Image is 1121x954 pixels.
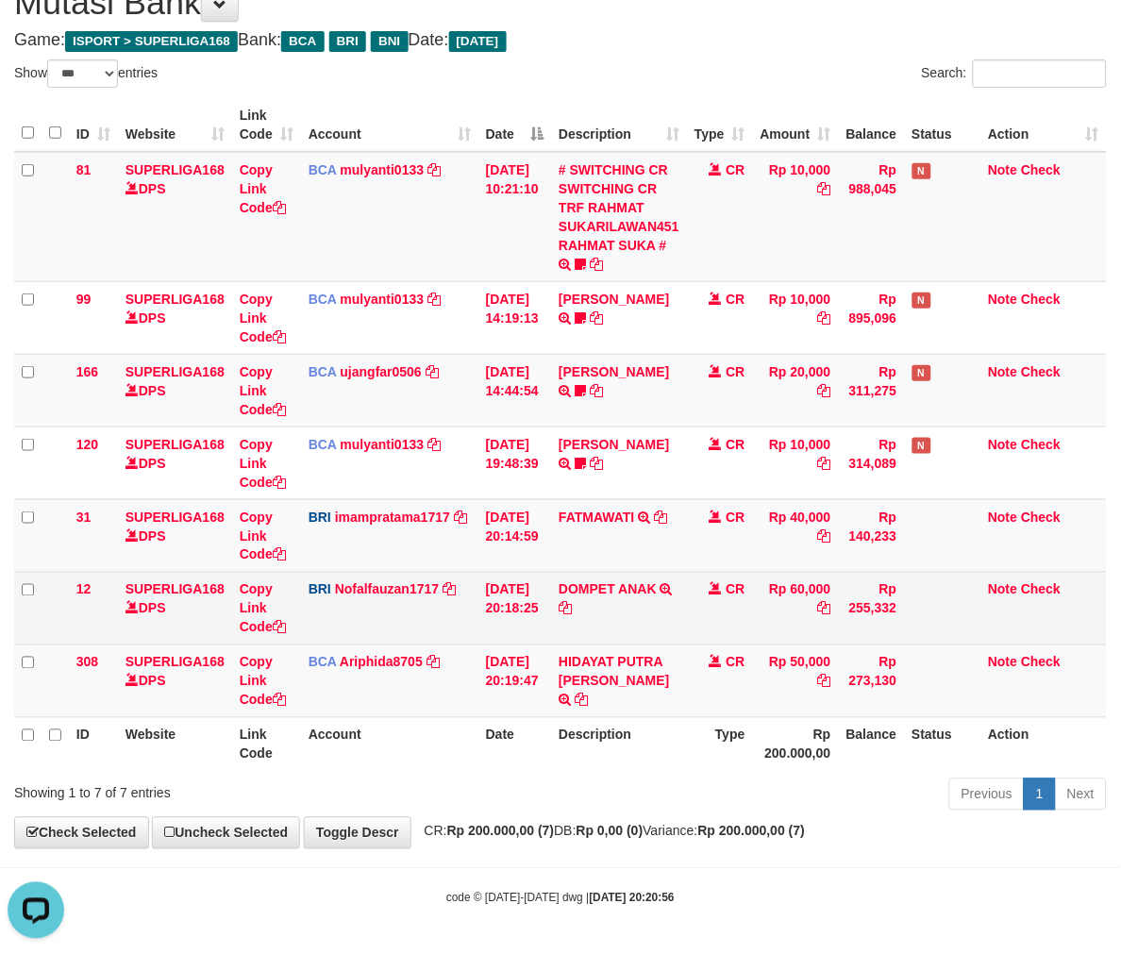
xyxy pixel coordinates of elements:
td: [DATE] 19:48:39 [478,427,551,499]
a: Copy Link Code [240,655,286,708]
strong: [DATE] 20:20:56 [590,892,675,905]
a: Copy mulyanti0133 to clipboard [427,162,441,177]
span: CR [727,655,745,670]
td: DPS [118,354,232,427]
a: Check [1021,437,1061,452]
a: Copy FATMAWATI to clipboard [654,510,667,525]
td: Rp 273,130 [839,644,905,717]
a: Copy Ariphida8705 to clipboard [427,655,440,670]
a: Nofalfauzan1717 [335,582,439,597]
div: Showing 1 to 7 of 7 entries [14,777,453,803]
a: Uncheck Selected [152,817,300,849]
a: Check [1021,655,1061,670]
th: Type: activate to sort column ascending [687,98,753,152]
th: Website [118,717,232,771]
a: DOMPET ANAK [559,582,657,597]
span: 166 [76,364,98,379]
a: Check [1021,292,1061,307]
a: Copy DOMPET ANAK to clipboard [559,601,572,616]
th: ID [69,717,118,771]
td: DPS [118,644,232,717]
a: Copy Link Code [240,364,286,417]
td: Rp 60,000 [753,572,839,644]
td: DPS [118,499,232,572]
a: Ariphida8705 [340,655,423,670]
td: DPS [118,427,232,499]
a: SUPERLIGA168 [125,364,225,379]
a: SUPERLIGA168 [125,162,225,177]
span: CR [727,510,745,525]
th: ID: activate to sort column ascending [69,98,118,152]
span: BCA [309,292,337,307]
a: Copy Rp 40,000 to clipboard [818,528,831,544]
td: Rp 10,000 [753,427,839,499]
td: [DATE] 20:18:25 [478,572,551,644]
span: BRI [309,510,331,525]
th: Website: activate to sort column ascending [118,98,232,152]
a: [PERSON_NAME] [559,437,669,452]
td: Rp 10,000 [753,281,839,354]
label: Show entries [14,59,158,88]
a: SUPERLIGA168 [125,292,225,307]
a: Check [1021,510,1061,525]
a: Copy ujangfar0506 to clipboard [426,364,439,379]
span: 12 [76,582,92,597]
span: BRI [329,31,366,52]
td: Rp 10,000 [753,152,839,282]
strong: Rp 200.000,00 (7) [698,824,806,839]
a: Copy Rp 10,000 to clipboard [818,310,831,326]
span: 120 [76,437,98,452]
th: Description: activate to sort column ascending [551,98,687,152]
span: BCA [281,31,324,52]
a: Check [1021,582,1061,597]
a: mulyanti0133 [341,162,425,177]
span: CR: DB: Variance: [415,824,806,839]
a: FATMAWATI [559,510,634,525]
span: 81 [76,162,92,177]
td: DPS [118,281,232,354]
span: BNI [371,31,408,52]
th: Link Code: activate to sort column ascending [232,98,301,152]
span: 31 [76,510,92,525]
td: Rp 50,000 [753,644,839,717]
a: mulyanti0133 [341,292,425,307]
a: Copy Rp 10,000 to clipboard [818,181,831,196]
span: BCA [309,437,337,452]
a: Next [1055,778,1107,811]
th: Date: activate to sort column descending [478,98,551,152]
span: 99 [76,292,92,307]
a: imampratama1717 [335,510,450,525]
a: SUPERLIGA168 [125,510,225,525]
span: BCA [309,364,337,379]
a: Copy mulyanti0133 to clipboard [427,437,441,452]
a: Note [988,437,1017,452]
a: # SWITCHING CR SWITCHING CR TRF RAHMAT SUKARILAWAN451 RAHMAT SUKA # [559,162,679,253]
a: Copy Nofalfauzan1717 to clipboard [443,582,456,597]
a: Copy NOVEN ELING PRAYOG to clipboard [590,383,603,398]
a: Copy MUHAMMAD REZA to clipboard [590,310,603,326]
a: ujangfar0506 [341,364,422,379]
strong: Rp 0,00 (0) [577,824,644,839]
th: Link Code [232,717,301,771]
span: Has Note [912,293,931,309]
td: Rp 314,089 [839,427,905,499]
a: Copy Link Code [240,292,286,344]
th: Action [980,717,1107,771]
th: Description [551,717,687,771]
a: Previous [949,778,1025,811]
a: Note [988,655,1017,670]
span: Has Note [912,163,931,179]
td: [DATE] 14:19:13 [478,281,551,354]
a: Copy Rp 10,000 to clipboard [818,456,831,471]
th: Status [905,98,981,152]
a: 1 [1024,778,1056,811]
th: Rp 200.000,00 [753,717,839,771]
span: Has Note [912,365,931,381]
a: Copy Rp 20,000 to clipboard [818,383,831,398]
a: [PERSON_NAME] [559,364,669,379]
span: [DATE] [449,31,507,52]
span: BCA [309,655,337,670]
th: Balance [839,98,905,152]
td: Rp 895,096 [839,281,905,354]
td: [DATE] 10:21:10 [478,152,551,282]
